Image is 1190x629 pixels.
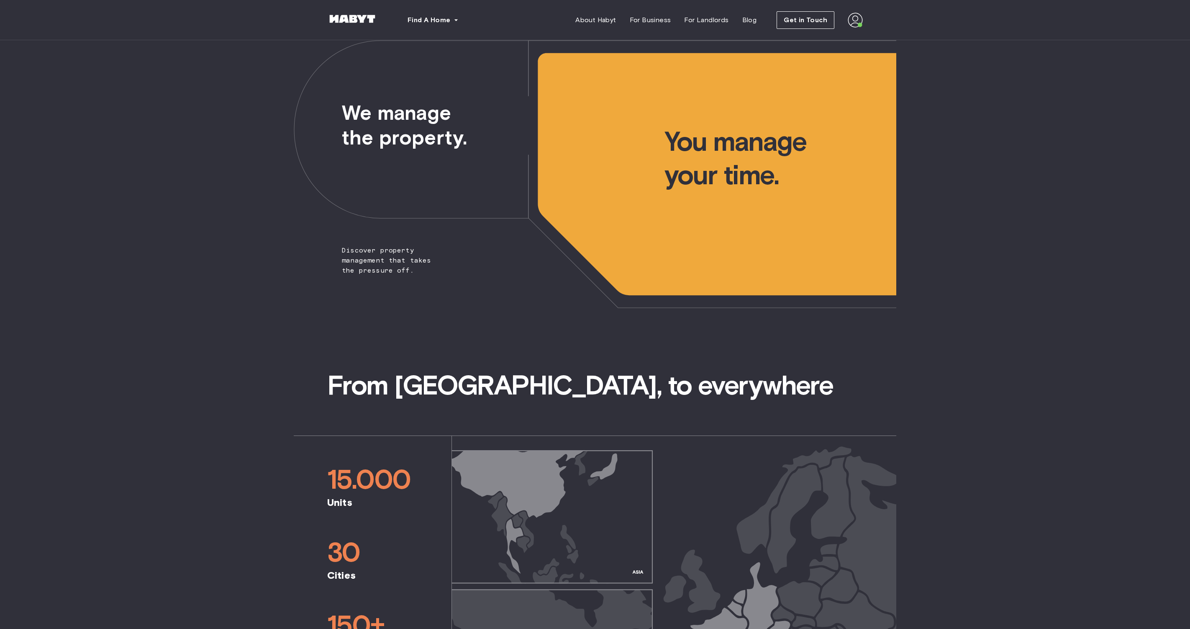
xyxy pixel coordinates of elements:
[327,463,418,496] span: 15.000
[684,15,728,25] span: For Landlords
[569,12,623,28] a: About Habyt
[401,12,465,28] button: Find A Home
[327,369,863,402] span: From [GEOGRAPHIC_DATA], to everywhere
[664,40,896,192] span: You manage your time.
[677,12,735,28] a: For Landlords
[327,15,377,23] img: Habyt
[327,536,418,569] span: 30
[327,569,418,582] span: Cities
[630,15,671,25] span: For Business
[848,13,863,28] img: avatar
[575,15,616,25] span: About Habyt
[294,40,447,276] span: Discover property management that takes the pressure off.
[777,11,834,29] button: Get in Touch
[623,12,678,28] a: For Business
[327,496,418,509] span: Units
[294,40,896,308] img: we-make-moves-not-waiting-lists
[742,15,757,25] span: Blog
[408,15,450,25] span: Find A Home
[736,12,764,28] a: Blog
[784,15,827,25] span: Get in Touch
